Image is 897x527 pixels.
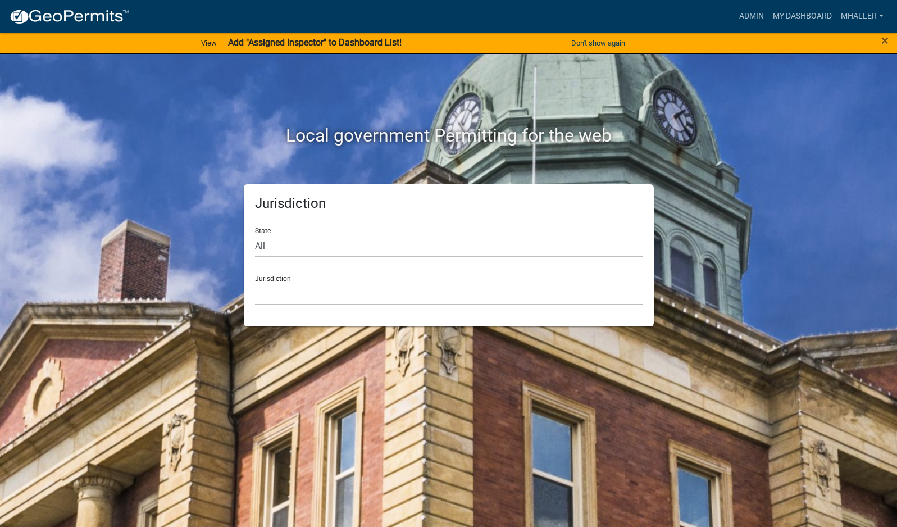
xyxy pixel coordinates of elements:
[197,34,221,52] a: View
[836,6,888,27] a: mhaller
[735,6,768,27] a: Admin
[768,6,836,27] a: My Dashboard
[228,37,402,48] strong: Add "Assigned Inspector" to Dashboard List!
[881,33,889,48] span: ×
[137,125,761,146] h2: Local government Permitting for the web
[567,34,630,52] button: Don't show again
[255,196,643,212] h5: Jurisdiction
[881,34,889,47] button: Close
